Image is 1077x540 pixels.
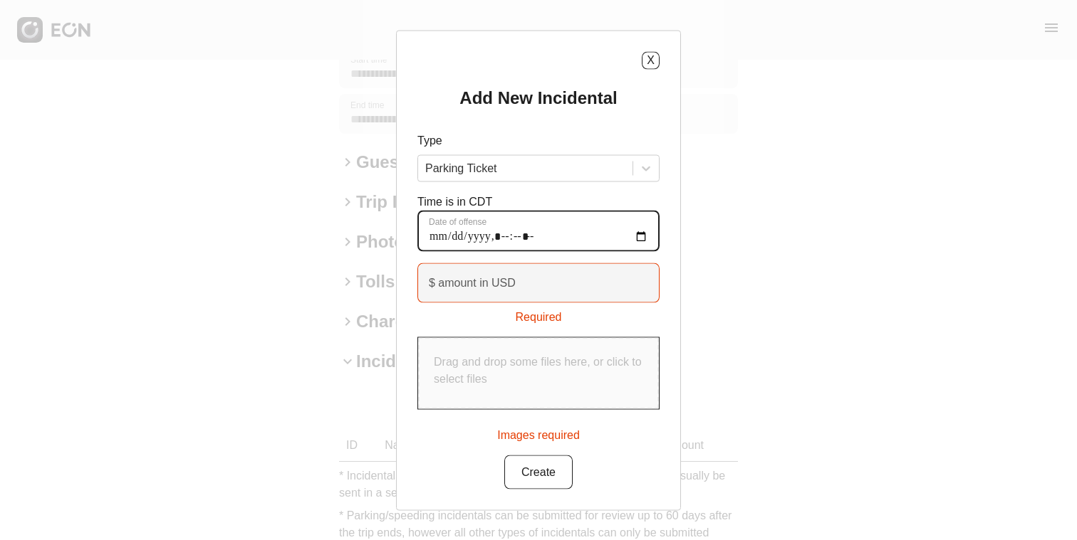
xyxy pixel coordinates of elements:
button: X [642,51,660,69]
p: Drag and drop some files here, or click to select files [434,353,643,387]
button: Create [504,455,573,489]
h2: Add New Incidental [459,86,617,109]
div: Time is in CDT [417,193,660,251]
label: Date of offense [429,216,487,227]
label: $ amount in USD [429,274,516,291]
div: Required [417,302,660,325]
p: Type [417,132,660,149]
div: Images required [497,420,580,443]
